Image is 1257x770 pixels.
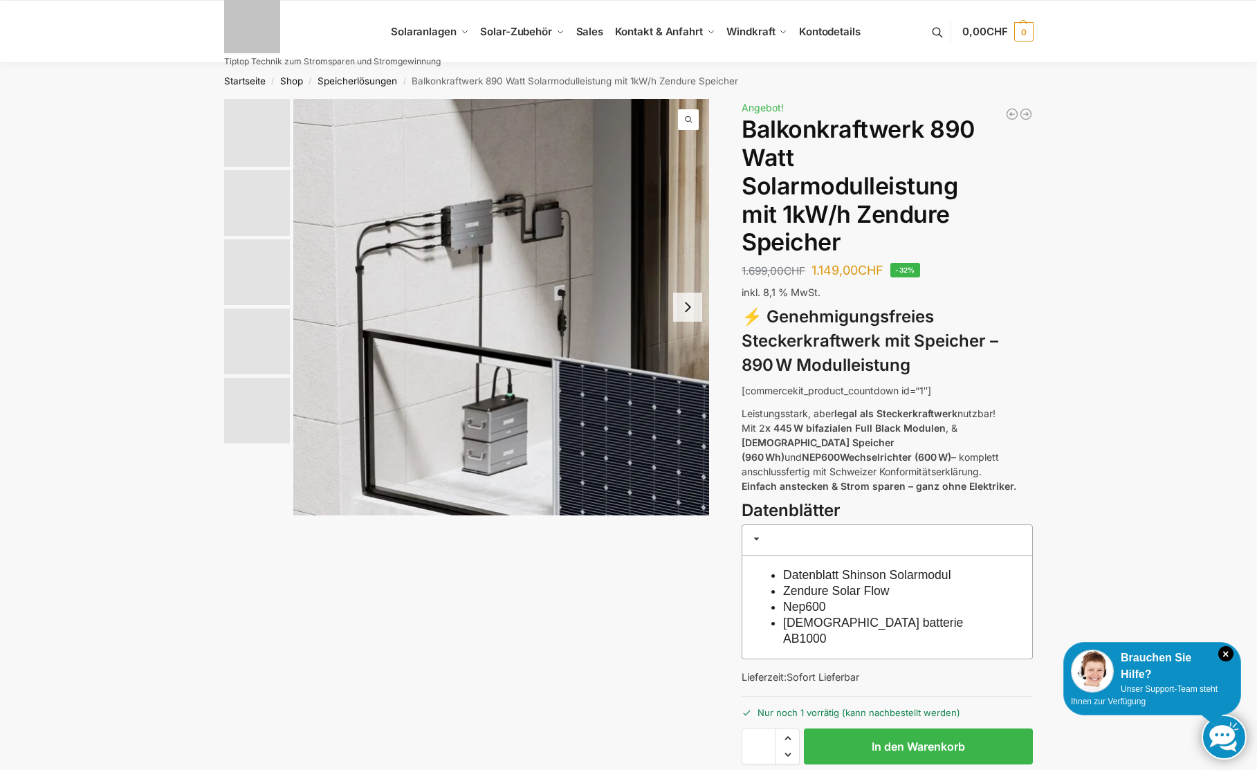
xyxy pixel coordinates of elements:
[280,75,303,86] a: Shop
[783,616,963,645] a: [DEMOGRAPHIC_DATA] batterie AB1000
[293,99,710,515] img: Zendure-solar-flow-Batteriespeicher für Balkonkraftwerke
[742,264,805,277] bdi: 1.699,00
[318,75,397,86] a: Speicherlösungen
[742,499,1033,523] h3: Datenblätter
[742,406,1033,493] p: Leistungsstark, aber nutzbar! Mit 2 , & und – komplett anschlussfertig mit Schweizer Konformitäts...
[224,75,266,86] a: Startseite
[397,76,412,87] span: /
[1218,646,1233,661] i: Schließen
[293,99,710,515] a: Znedure solar flow Batteriespeicher fuer BalkonkraftwerkeZnedure solar flow Batteriespeicher fuer...
[776,729,799,747] span: Increase quantity
[224,170,290,236] img: Anschlusskabel-3meter_schweizer-stecker
[742,696,1033,720] p: Nur noch 1 vorrätig (kann nachbestellt werden)
[742,286,820,298] span: inkl. 8,1 % MwSt.
[811,263,883,277] bdi: 1.149,00
[834,407,957,419] strong: legal als Steckerkraftwerk
[987,25,1008,38] span: CHF
[784,264,805,277] span: CHF
[1005,107,1019,121] a: Balkonkraftwerk 890 Watt Solarmodulleistung mit 2kW/h Zendure Speicher
[673,293,702,322] button: Next slide
[1014,22,1034,42] span: 0
[721,1,793,63] a: Windkraft
[224,57,441,66] p: Tiptop Technik zum Stromsparen und Stromgewinnung
[1071,684,1218,706] span: Unser Support-Team steht Ihnen zur Verfügung
[1071,650,1114,693] img: Customer service
[480,25,552,38] span: Solar-Zubehör
[742,671,859,683] span: Lieferzeit:
[615,25,703,38] span: Kontakt & Anfahrt
[804,728,1033,764] button: In den Warenkorb
[570,1,609,63] a: Sales
[742,480,1016,492] strong: Einfach anstecken & Strom sparen – ganz ohne Elektriker.
[1019,107,1033,121] a: Steckerkraftwerk mit 4 KW Speicher und 8 Solarmodulen mit 3600 Watt
[1071,650,1233,683] div: Brauchen Sie Hilfe?
[224,239,290,305] img: Maysun
[742,437,894,463] strong: [DEMOGRAPHIC_DATA] Speicher (960 Wh)
[776,746,799,764] span: Reduce quantity
[962,11,1033,53] a: 0,00CHF 0
[224,309,290,374] img: Zendure-solar-flow-Batteriespeicher für Balkonkraftwerke
[742,116,1033,257] h1: Balkonkraftwerk 890 Watt Solarmodulleistung mit 1kW/h Zendure Speicher
[391,25,457,38] span: Solaranlagen
[890,263,920,277] span: -32%
[858,263,883,277] span: CHF
[742,383,1033,398] p: [commercekit_product_countdown id=“1″]
[793,1,866,63] a: Kontodetails
[609,1,721,63] a: Kontakt & Anfahrt
[802,451,951,463] strong: NEP600Wechselrichter (600 W)
[224,378,290,443] img: nep-microwechselrichter-600w
[475,1,570,63] a: Solar-Zubehör
[266,76,280,87] span: /
[224,99,290,167] img: Zendure-solar-flow-Batteriespeicher für Balkonkraftwerke
[799,25,861,38] span: Kontodetails
[576,25,604,38] span: Sales
[303,76,318,87] span: /
[783,600,826,614] a: Nep600
[765,422,946,434] strong: x 445 W bifazialen Full Black Modulen
[199,63,1058,99] nav: Breadcrumb
[783,584,890,598] a: Zendure Solar Flow
[742,102,784,113] span: Angebot!
[962,25,1007,38] span: 0,00
[787,671,859,683] span: Sofort Lieferbar
[783,568,951,582] a: Datenblatt Shinson Solarmodul
[742,728,776,764] input: Produktmenge
[742,305,1033,377] h3: ⚡ Genehmigungsfreies Steckerkraftwerk mit Speicher – 890 W Modulleistung
[726,25,775,38] span: Windkraft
